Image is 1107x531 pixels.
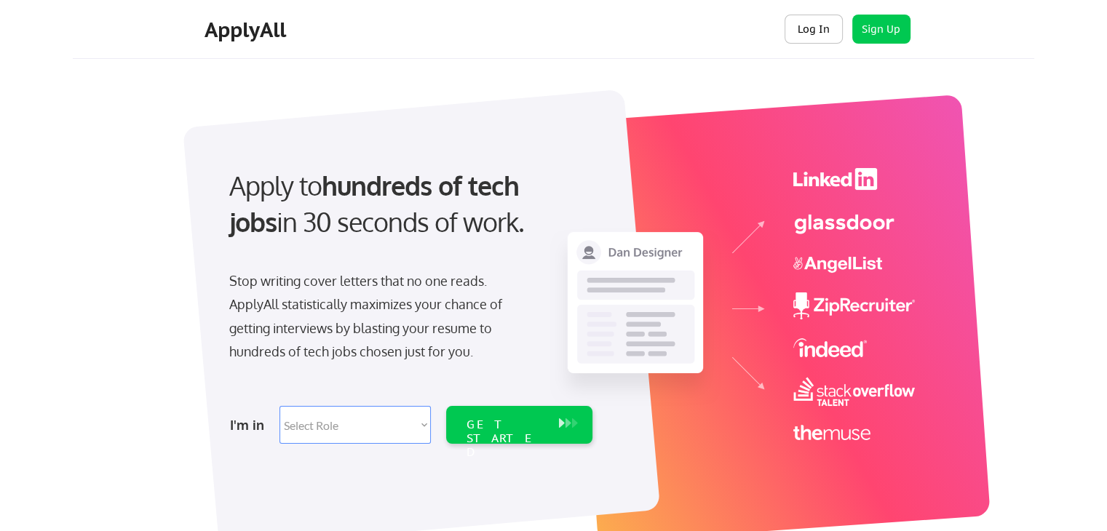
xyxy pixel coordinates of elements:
[467,418,544,460] div: GET STARTED
[230,413,271,436] div: I'm in
[852,15,910,44] button: Sign Up
[229,269,528,364] div: Stop writing cover letters that no one reads. ApplyAll statistically maximizes your chance of get...
[785,15,843,44] button: Log In
[229,167,587,241] div: Apply to in 30 seconds of work.
[229,169,525,238] strong: hundreds of tech jobs
[205,17,290,42] div: ApplyAll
